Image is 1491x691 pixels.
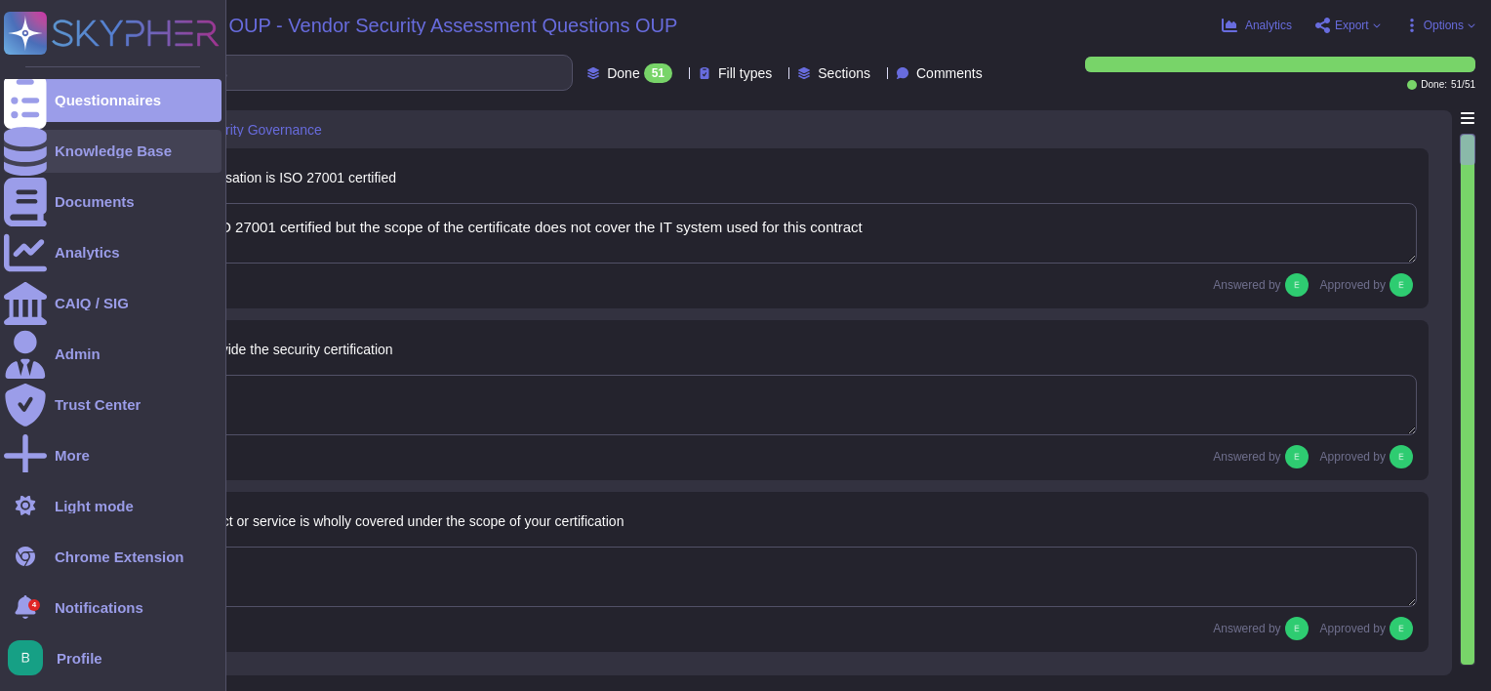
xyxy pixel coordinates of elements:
[4,636,57,679] button: user
[55,499,134,513] div: Light mode
[55,143,172,158] div: Knowledge Base
[28,599,40,611] div: 4
[916,66,983,80] span: Comments
[4,384,222,427] a: Trust Center
[1213,279,1280,291] span: Answered by
[1451,80,1475,90] span: 51 / 51
[1424,20,1464,31] span: Options
[8,640,43,675] img: user
[1285,617,1309,640] img: user
[55,194,135,209] div: Documents
[1213,623,1280,634] span: Answered by
[4,333,222,376] a: Admin
[4,535,222,578] a: Chrome Extension
[1245,20,1292,31] span: Analytics
[194,123,322,137] span: Security Governance
[644,63,672,83] div: 51
[1390,445,1413,468] img: user
[718,66,772,80] span: Fill types
[133,547,1417,607] textarea: No
[55,93,161,107] div: Questionnaires
[4,79,222,122] a: Questionnaires
[4,282,222,325] a: CAIQ / SIG
[156,170,396,185] span: Your organisation is ISO 27001 certified
[1213,451,1280,463] span: Answered by
[55,448,90,463] div: More
[133,375,1417,435] textarea: N/A
[229,16,678,35] span: OUP - Vendor Security Assessment Questions OUP
[55,296,129,310] div: CAIQ / SIG
[1285,445,1309,468] img: user
[1320,623,1386,634] span: Approved by
[57,651,102,666] span: Profile
[1390,617,1413,640] img: user
[1335,20,1369,31] span: Export
[55,346,101,361] div: Admin
[55,397,141,412] div: Trust Center
[55,549,184,564] div: Chrome Extension
[55,245,120,260] div: Analytics
[55,600,143,615] span: Notifications
[1390,273,1413,297] img: user
[1421,80,1447,90] span: Done:
[77,56,572,90] input: Search by keywords
[4,130,222,173] a: Knowledge Base
[4,231,222,274] a: Analytics
[133,203,1417,264] textarea: CEVA is ISO 27001 certified but the scope of the certificate does not cover the IT system used fo...
[156,513,625,529] span: Your product or service is wholly covered under the scope of your certification
[1320,451,1386,463] span: Approved by
[607,66,639,80] span: Done
[4,181,222,224] a: Documents
[818,66,870,80] span: Sections
[1320,279,1386,291] span: Approved by
[1285,273,1309,297] img: user
[156,342,393,357] span: Please provide the security certification
[1222,18,1292,33] button: Analytics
